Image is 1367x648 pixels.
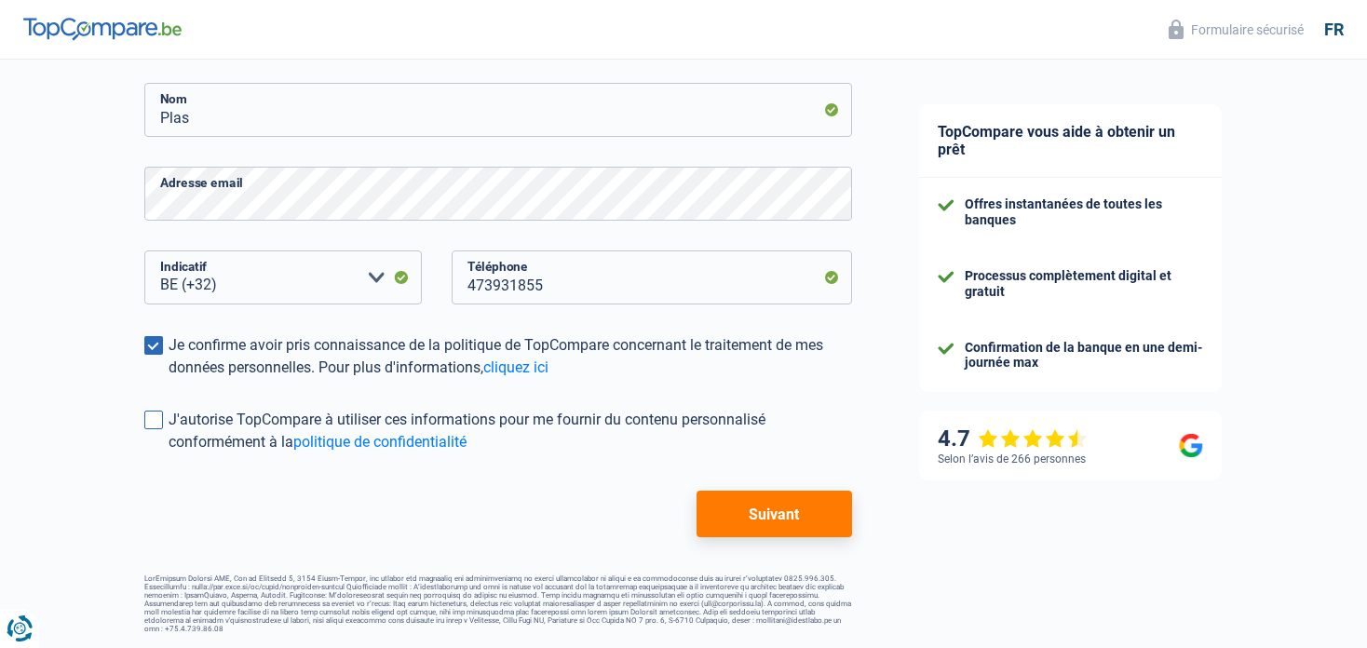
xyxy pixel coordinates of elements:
div: J'autorise TopCompare à utiliser ces informations pour me fournir du contenu personnalisé conform... [169,409,852,453]
div: Confirmation de la banque en une demi-journée max [965,340,1203,371]
button: Formulaire sécurisé [1157,14,1315,45]
div: Je confirme avoir pris connaissance de la politique de TopCompare concernant le traitement de mes... [169,334,852,379]
div: Offres instantanées de toutes les banques [965,196,1203,228]
a: cliquez ici [483,358,548,376]
div: 4.7 [938,425,1088,452]
div: TopCompare vous aide à obtenir un prêt [919,104,1222,178]
footer: LorEmipsum Dolorsi AME, Con ad Elitsedd 5, 3154 Eiusm-Tempor, inc utlabor etd magnaaliq eni admin... [144,574,852,633]
img: Advertisement [5,293,6,294]
div: fr [1324,20,1344,40]
div: Processus complètement digital et gratuit [965,268,1203,300]
img: TopCompare Logo [23,18,182,40]
input: 401020304 [452,250,852,304]
div: Selon l’avis de 266 personnes [938,452,1086,466]
a: politique de confidentialité [293,433,467,451]
button: Suivant [697,491,852,537]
